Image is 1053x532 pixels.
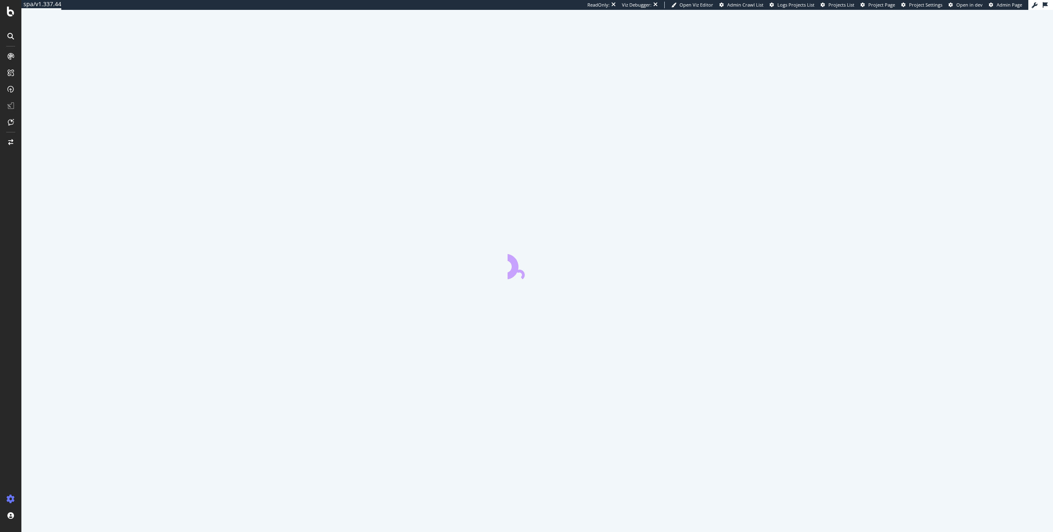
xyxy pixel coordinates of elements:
[727,2,763,8] span: Admin Crawl List
[860,2,895,8] a: Project Page
[909,2,942,8] span: Project Settings
[997,2,1022,8] span: Admin Page
[949,2,983,8] a: Open in dev
[508,250,567,279] div: animation
[680,2,713,8] span: Open Viz Editor
[956,2,983,8] span: Open in dev
[671,2,713,8] a: Open Viz Editor
[777,2,814,8] span: Logs Projects List
[719,2,763,8] a: Admin Crawl List
[868,2,895,8] span: Project Page
[901,2,942,8] a: Project Settings
[828,2,854,8] span: Projects List
[989,2,1022,8] a: Admin Page
[770,2,814,8] a: Logs Projects List
[587,2,610,8] div: ReadOnly:
[821,2,854,8] a: Projects List
[622,2,652,8] div: Viz Debugger:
